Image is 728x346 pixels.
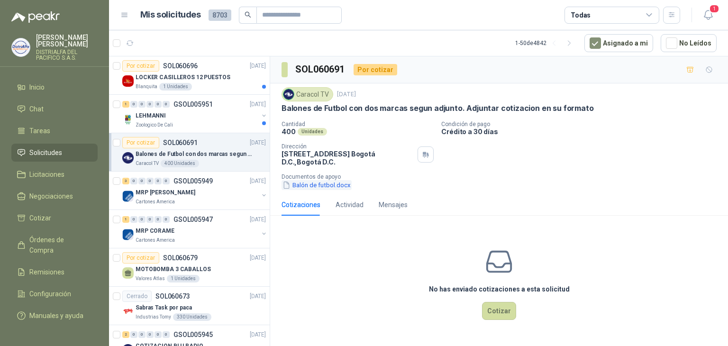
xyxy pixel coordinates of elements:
[29,169,64,180] span: Licitaciones
[136,121,173,129] p: Zoologico De Cali
[163,331,170,338] div: 0
[250,292,266,301] p: [DATE]
[155,216,162,223] div: 0
[136,73,230,82] p: LOCKER CASILLEROS 12 PUESTOS
[130,216,137,223] div: 0
[29,104,44,114] span: Chat
[138,331,146,338] div: 0
[12,38,30,56] img: Company Logo
[337,90,356,99] p: [DATE]
[155,331,162,338] div: 0
[250,138,266,147] p: [DATE]
[122,101,129,108] div: 1
[122,60,159,72] div: Por cotizar
[138,101,146,108] div: 0
[282,173,724,180] p: Documentos de apoyo
[336,200,364,210] div: Actividad
[11,307,98,325] a: Manuales y ayuda
[209,9,231,21] span: 8703
[250,100,266,109] p: [DATE]
[709,4,719,13] span: 1
[159,83,192,91] div: 1 Unidades
[441,121,724,127] p: Condición de pago
[136,198,175,206] p: Cartones America
[29,191,73,201] span: Negociaciones
[29,235,89,255] span: Órdenes de Compra
[136,275,165,282] p: Valores Atlas
[136,160,159,167] p: Caracol TV
[136,303,192,312] p: Sabras Task por paca
[136,111,166,120] p: LEHMANNI
[515,36,577,51] div: 1 - 50 de 4842
[29,289,71,299] span: Configuración
[282,127,296,136] p: 400
[282,200,320,210] div: Cotizaciones
[122,306,134,317] img: Company Logo
[136,313,171,321] p: Industrias Tomy
[29,213,51,223] span: Cotizar
[122,175,268,206] a: 3 0 0 0 0 0 GSOL005949[DATE] Company LogoMRP [PERSON_NAME]Cartones America
[29,267,64,277] span: Remisiones
[122,229,134,240] img: Company Logo
[136,227,174,236] p: MRP CORAME
[441,127,724,136] p: Crédito a 30 días
[11,231,98,259] a: Órdenes de Compra
[429,284,570,294] h3: No has enviado cotizaciones a esta solicitud
[282,143,414,150] p: Dirección
[136,150,254,159] p: Balones de Futbol con dos marcas segun adjunto. Adjuntar cotizacion en su formato
[571,10,591,20] div: Todas
[136,237,175,244] p: Cartones America
[163,63,198,69] p: SOL060696
[122,191,134,202] img: Company Logo
[122,75,134,87] img: Company Logo
[122,331,129,338] div: 2
[173,216,213,223] p: GSOL005947
[11,11,60,23] img: Logo peakr
[11,122,98,140] a: Tareas
[109,287,270,325] a: CerradoSOL060673[DATE] Company LogoSabras Task por pacaIndustrias Tomy330 Unidades
[109,56,270,95] a: Por cotizarSOL060696[DATE] Company LogoLOCKER CASILLEROS 12 PUESTOSBlanquita1 Unidades
[163,101,170,108] div: 0
[661,34,717,52] button: No Leídos
[298,128,327,136] div: Unidades
[122,178,129,184] div: 3
[11,209,98,227] a: Cotizar
[482,302,516,320] button: Cotizar
[11,144,98,162] a: Solicitudes
[146,178,154,184] div: 0
[146,101,154,108] div: 0
[136,188,195,197] p: MRP [PERSON_NAME]
[163,139,198,146] p: SOL060691
[36,49,98,61] p: DISTRIALFA DEL PACIFICO S.A.S.
[11,285,98,303] a: Configuración
[282,121,434,127] p: Cantidad
[11,187,98,205] a: Negociaciones
[122,216,129,223] div: 1
[146,216,154,223] div: 0
[122,214,268,244] a: 1 0 0 0 0 0 GSOL005947[DATE] Company LogoMRP CORAMECartones America
[130,101,137,108] div: 0
[122,114,134,125] img: Company Logo
[163,178,170,184] div: 0
[29,310,83,321] span: Manuales y ayuda
[250,215,266,224] p: [DATE]
[173,101,213,108] p: GSOL005951
[700,7,717,24] button: 1
[295,62,346,77] h3: SOL060691
[250,62,266,71] p: [DATE]
[11,263,98,281] a: Remisiones
[122,291,152,302] div: Cerrado
[282,103,593,113] p: Balones de Futbol con dos marcas segun adjunto. Adjuntar cotizacion en su formato
[250,177,266,186] p: [DATE]
[11,165,98,183] a: Licitaciones
[140,8,201,22] h1: Mis solicitudes
[122,152,134,164] img: Company Logo
[138,216,146,223] div: 0
[161,160,199,167] div: 400 Unidades
[136,83,157,91] p: Blanquita
[136,265,211,274] p: MOTOBOMBA 3 CABALLOS
[11,78,98,96] a: Inicio
[250,330,266,339] p: [DATE]
[173,313,211,321] div: 330 Unidades
[173,331,213,338] p: GSOL005945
